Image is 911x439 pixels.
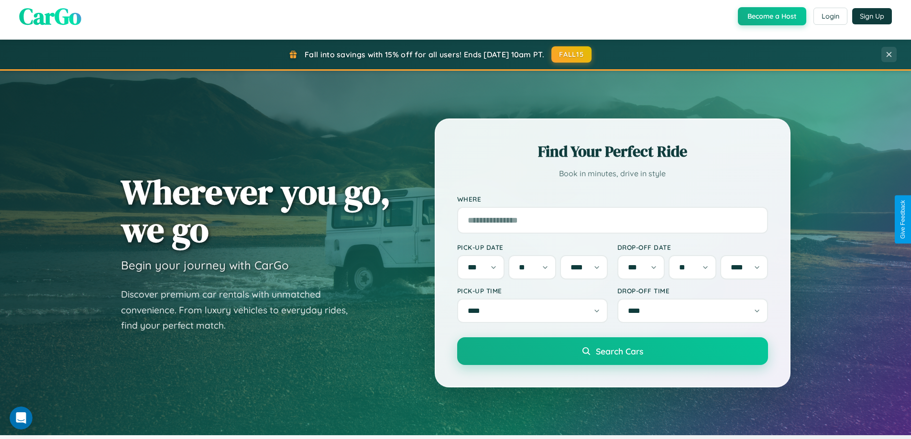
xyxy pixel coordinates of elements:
span: Search Cars [596,346,643,356]
span: CarGo [19,0,81,32]
h1: Wherever you go, we go [121,173,391,248]
button: FALL15 [551,46,592,63]
label: Pick-up Date [457,243,608,251]
button: Become a Host [738,7,806,25]
div: Give Feedback [900,200,906,239]
button: Sign Up [852,8,892,24]
label: Where [457,195,768,203]
p: Discover premium car rentals with unmatched convenience. From luxury vehicles to everyday rides, ... [121,287,360,333]
label: Drop-off Time [617,287,768,295]
button: Login [813,8,847,25]
p: Book in minutes, drive in style [457,167,768,181]
label: Drop-off Date [617,243,768,251]
span: Fall into savings with 15% off for all users! Ends [DATE] 10am PT. [305,50,544,59]
label: Pick-up Time [457,287,608,295]
iframe: Intercom live chat [10,407,33,429]
h3: Begin your journey with CarGo [121,258,289,272]
h2: Find Your Perfect Ride [457,141,768,162]
button: Search Cars [457,337,768,365]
